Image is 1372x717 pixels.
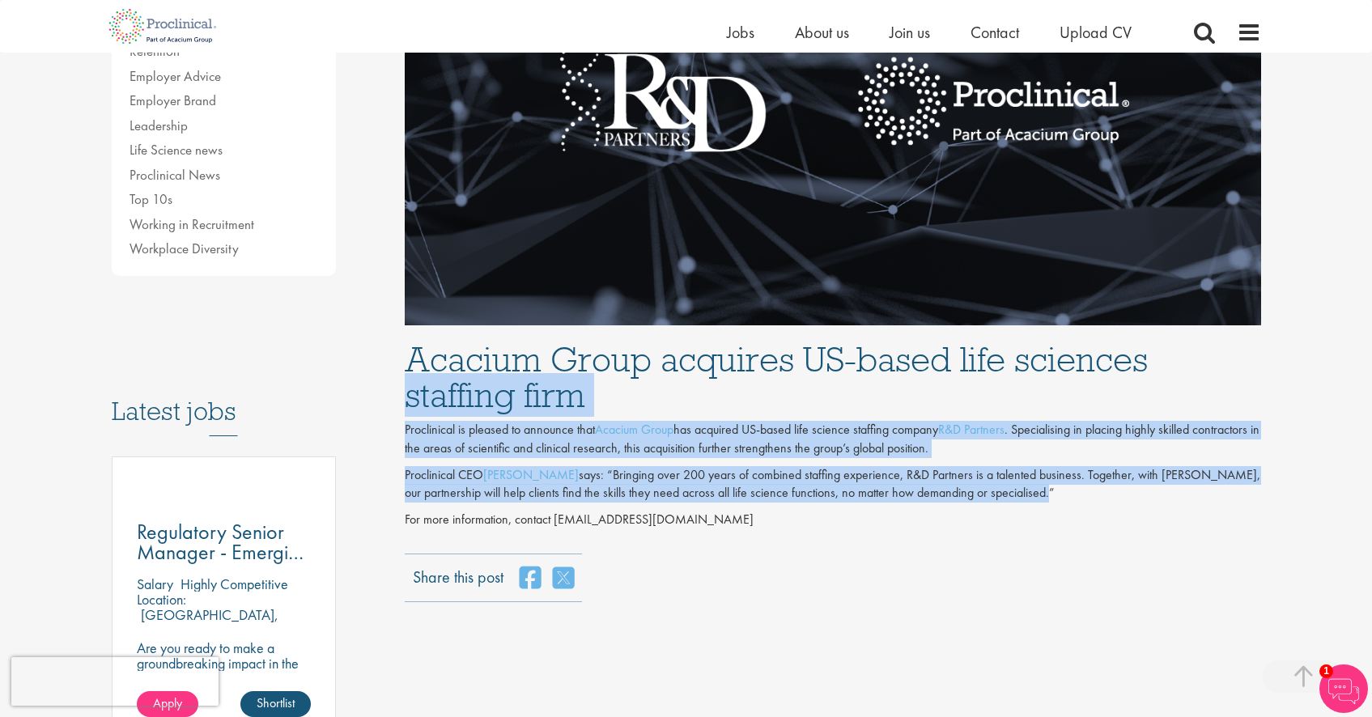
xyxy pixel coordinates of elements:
span: Salary [137,575,173,593]
a: Contact [971,22,1019,43]
span: Regulatory Senior Manager - Emerging Markets [137,518,309,586]
a: R&D Partners [938,421,1005,438]
a: Workplace Diversity [130,240,239,257]
a: share on twitter [553,566,574,590]
p: [GEOGRAPHIC_DATA], [GEOGRAPHIC_DATA] [137,605,278,639]
img: Chatbot [1319,664,1368,713]
p: Proclinical CEO says: “Bringing over 200 years of combined staffing experience, R&D Partners is a... [405,466,1261,503]
a: share on facebook [520,566,541,590]
a: About us [795,22,849,43]
h1: Acacium Group acquires US-based life sciences staffing firm [405,342,1261,413]
a: Acacium Group [595,421,673,438]
a: Leadership [130,117,188,134]
a: Life Science news [130,141,223,159]
span: Location: [137,590,186,609]
p: Proclinical is pleased to announce that has acquired US-based life science staffing company . Spe... [405,421,1261,458]
a: Upload CV [1060,22,1132,43]
a: Employer Advice [130,67,221,85]
p: For more information, contact [EMAIL_ADDRESS][DOMAIN_NAME] [405,511,1261,529]
a: [PERSON_NAME] [483,466,579,483]
a: Regulatory Senior Manager - Emerging Markets [137,522,312,562]
a: Working in Recruitment [130,215,254,233]
a: Proclinical News [130,166,220,184]
span: Apply [153,694,182,711]
span: 1 [1319,664,1333,678]
iframe: reCAPTCHA [11,657,219,706]
a: Top 10s [130,190,172,208]
a: Join us [890,22,930,43]
a: Shortlist [240,691,311,717]
p: Highly Competitive [181,575,288,593]
a: Employer Brand [130,91,216,109]
label: Share this post [413,566,503,577]
h3: Latest jobs [112,357,337,436]
a: Jobs [727,22,754,43]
